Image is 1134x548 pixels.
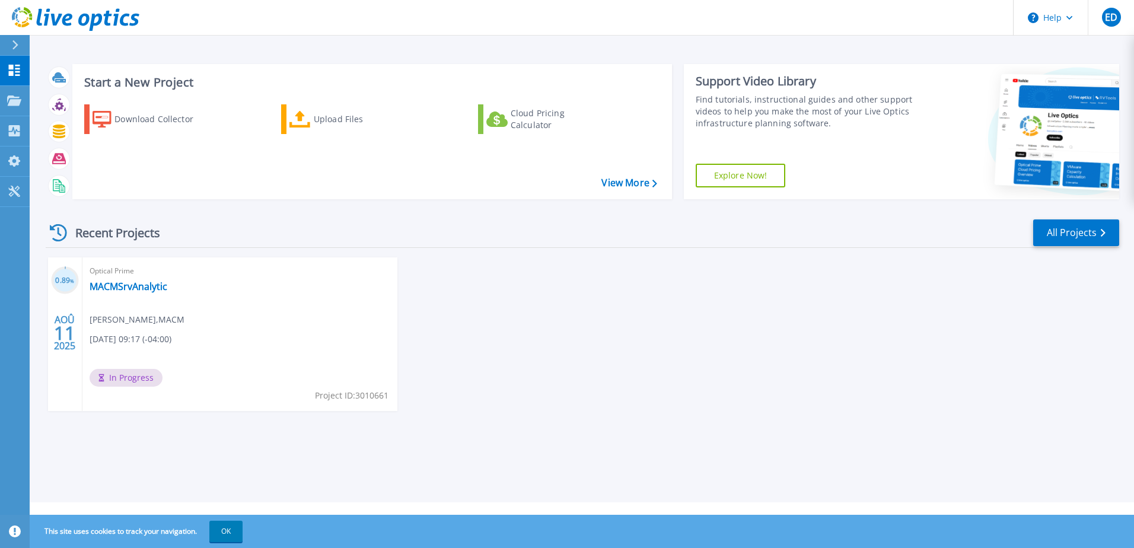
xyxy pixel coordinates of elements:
[84,104,216,134] a: Download Collector
[90,313,184,326] span: [PERSON_NAME] , MACM
[46,218,176,247] div: Recent Projects
[511,107,606,131] div: Cloud Pricing Calculator
[33,521,243,542] span: This site uses cookies to track your navigation.
[51,274,79,288] h3: 0.89
[209,521,243,542] button: OK
[696,74,918,89] div: Support Video Library
[1105,12,1117,22] span: ED
[90,369,163,387] span: In Progress
[1033,219,1119,246] a: All Projects
[315,389,388,402] span: Project ID: 3010661
[114,107,209,131] div: Download Collector
[478,104,610,134] a: Cloud Pricing Calculator
[90,281,167,292] a: MACMSrvAnalytic
[314,107,409,131] div: Upload Files
[84,76,657,89] h3: Start a New Project
[70,278,74,284] span: %
[696,94,918,129] div: Find tutorials, instructional guides and other support videos to help you make the most of your L...
[90,333,171,346] span: [DATE] 09:17 (-04:00)
[696,164,786,187] a: Explore Now!
[54,328,75,338] span: 11
[281,104,413,134] a: Upload Files
[601,177,657,189] a: View More
[90,265,390,278] span: Optical Prime
[53,311,76,355] div: AOÛ 2025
